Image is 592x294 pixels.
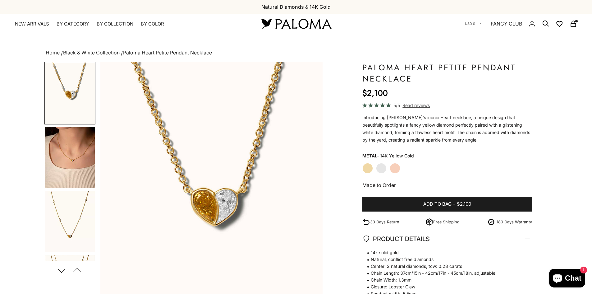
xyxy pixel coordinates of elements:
[97,21,133,27] summary: By Collection
[46,49,60,56] a: Home
[44,190,95,253] button: Go to item 5
[44,62,95,124] button: Go to item 1
[380,151,414,161] variant-option-value: 14K Yellow Gold
[491,20,522,28] a: FANCY CLUB
[44,49,548,57] nav: breadcrumbs
[362,62,532,84] h1: Paloma Heart Petite Pendant Necklace
[362,283,526,290] span: Closure: Lobster Claw
[63,49,120,56] a: Black & White Collection
[393,102,400,109] span: 5/5
[362,227,532,250] summary: PRODUCT DETAILS
[370,219,399,225] p: 30 Days Return
[362,102,532,109] a: 5/5 Read reviews
[465,14,577,34] nav: Secondary navigation
[362,114,532,144] div: Introducing [PERSON_NAME]'s iconic Heart necklace, a unique design that beautifully spotlights a ...
[362,87,388,99] sale-price: $2,100
[45,191,95,252] img: #YellowGold
[465,21,481,26] button: USD $
[15,21,49,27] a: NEW ARRIVALS
[457,200,471,208] span: $2,100
[123,49,212,56] span: Paloma Heart Petite Pendant Necklace
[141,21,164,27] summary: By Color
[15,21,246,27] nav: Primary navigation
[362,151,379,161] legend: Metal:
[261,3,331,11] p: Natural Diamonds & 14K Gold
[45,63,95,124] img: #YellowGold
[362,234,430,244] span: PRODUCT DETAILS
[362,197,532,212] button: Add to bag-$2,100
[362,256,526,263] span: Natural, conflict free diamonds
[45,127,95,188] img: #YellowGold #WhiteGold #RoseGold
[362,249,526,256] span: 14k solid gold
[362,181,532,189] p: Made to Order
[402,102,430,109] span: Read reviews
[547,269,587,289] inbox-online-store-chat: Shopify online store chat
[362,270,526,277] span: Chain Length: 37cm/15in - 42cm/17in - 45cm/18in, adjustable
[423,200,452,208] span: Add to bag
[497,219,532,225] p: 180 Days Warranty
[57,21,89,27] summary: By Category
[362,263,526,270] span: Center: 2 natural diamonds, tcw: 0.28 carats
[433,219,460,225] p: Free Shipping
[465,21,475,26] span: USD $
[362,277,526,283] span: Chain Width: 1.3mm
[44,126,95,189] button: Go to item 4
